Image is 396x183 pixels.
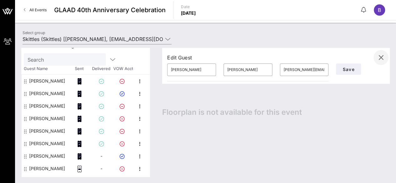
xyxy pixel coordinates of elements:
span: - [100,166,102,171]
div: B [374,4,385,16]
input: Email [284,65,325,75]
span: - [100,153,102,159]
p: Date [181,4,196,10]
div: Ali Recht [29,75,65,87]
div: Logan Nelson [29,100,65,112]
span: Save [342,67,354,72]
span: VOW Acct [112,66,134,72]
label: Select group [23,30,45,35]
span: Sent [68,66,90,72]
span: Delivered [90,66,112,72]
button: Save [336,64,361,75]
div: Joseph Verducci [29,150,65,162]
span: All Events [29,8,47,12]
div: Abdiel Jiminez Sosa [29,137,65,150]
input: Last Name* [227,65,269,75]
span: Guest Name [21,66,68,72]
span: Floorplan is not available for this event [162,108,302,117]
div: Osama Hamed [29,112,65,125]
p: [DATE] [181,10,196,16]
span: B [378,7,381,13]
a: All Events [20,5,50,15]
div: Caroline Bergwall [29,162,65,175]
input: First Name* [171,65,212,75]
div: Julia Verducci [29,87,65,100]
div: Edit Guest [167,53,192,62]
div: Shaffin Lalani [29,125,65,137]
span: GLAAD 40th Anniversary Celebration [54,5,166,15]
